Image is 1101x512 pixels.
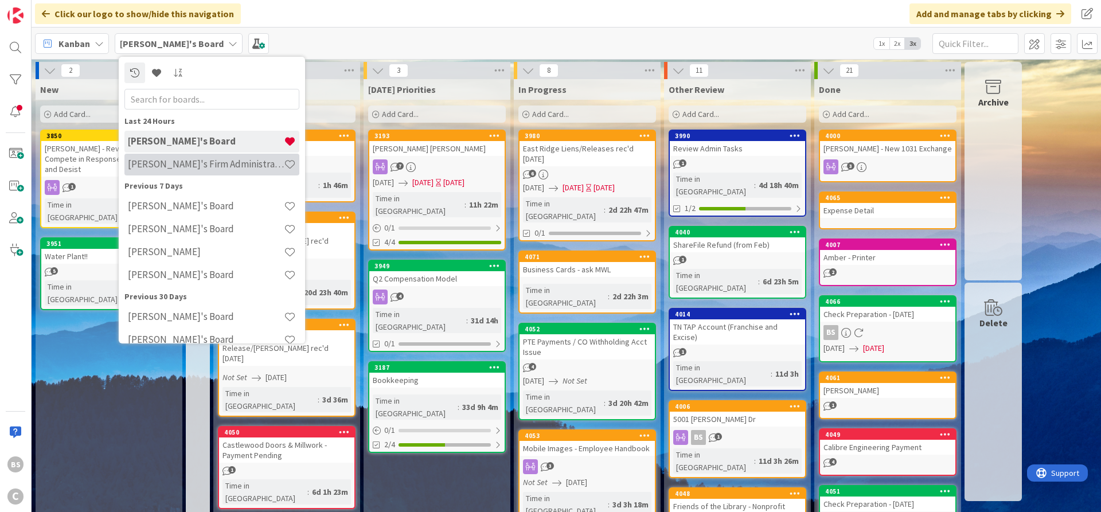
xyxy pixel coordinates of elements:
[679,348,686,355] span: 1
[520,262,655,277] div: Business Cards - ask MWL
[820,193,955,218] div: 4065Expense Detail
[222,387,318,412] div: Time in [GEOGRAPHIC_DATA]
[673,448,754,474] div: Time in [GEOGRAPHIC_DATA]
[670,237,805,252] div: ShareFile Refund (from Feb)
[128,158,284,170] h4: [PERSON_NAME]'s Firm Administration Board
[369,131,505,141] div: 3193
[301,286,351,299] div: 20d 23h 40m
[679,256,686,263] span: 1
[41,141,177,177] div: [PERSON_NAME] - Review of Non-Compete in Response to a Cease and Desist
[820,131,955,156] div: 4000[PERSON_NAME] - New 1031 Exchange
[124,115,299,127] div: Last 24 Hours
[820,193,955,203] div: 4065
[820,296,955,322] div: 4066Check Preparation - [DATE]
[219,437,354,463] div: Castlewood Doors & Millwork - Payment Pending
[120,38,224,49] b: [PERSON_NAME]'s Board
[368,84,436,95] span: Today's Priorities
[369,271,505,286] div: Q2 Compensation Model
[459,401,501,413] div: 33d 9h 4m
[40,84,58,95] span: New
[468,314,501,327] div: 31d 14h
[670,131,805,156] div: 3990Review Admin Tasks
[525,432,655,440] div: 4053
[373,177,394,189] span: [DATE]
[819,372,956,419] a: 4061[PERSON_NAME]
[50,267,58,275] span: 5
[670,227,805,237] div: 4040
[368,130,506,251] a: 3193[PERSON_NAME] [PERSON_NAME][DATE][DATE][DATE]Time in [GEOGRAPHIC_DATA]:11h 22m0/14/4
[534,227,545,239] span: 0/1
[819,84,841,95] span: Done
[979,316,1008,330] div: Delete
[820,141,955,156] div: [PERSON_NAME] - New 1031 Exchange
[222,479,307,505] div: Time in [GEOGRAPHIC_DATA]
[606,204,651,216] div: 2d 22h 47m
[128,269,284,280] h4: [PERSON_NAME]'s Board
[670,319,805,345] div: TN TAP Account (Franchise and Excise)
[606,397,651,409] div: 3d 20h 42m
[384,424,395,436] span: 0 / 1
[523,197,604,222] div: Time in [GEOGRAPHIC_DATA]
[670,131,805,141] div: 3990
[670,412,805,427] div: 5001 [PERSON_NAME] Dr
[566,476,587,488] span: [DATE]
[594,182,615,194] div: [DATE]
[670,309,805,345] div: 4014TN TAP Account (Franchise and Excise)
[819,295,956,362] a: 4066Check Preparation - [DATE]BS[DATE][DATE]
[128,311,284,322] h4: [PERSON_NAME]'s Board
[384,236,395,248] span: 4/4
[823,325,838,340] div: BS
[669,130,806,217] a: 3990Review Admin TasksTime in [GEOGRAPHIC_DATA]:4d 18h 40m1/2
[374,262,505,270] div: 3949
[525,132,655,140] div: 3980
[41,249,177,264] div: Water Plant!!
[675,402,805,411] div: 4006
[382,109,419,119] span: Add Card...
[520,252,655,262] div: 4071
[520,441,655,456] div: Mobile Images - Employee Handbook
[35,3,241,24] div: Click our logo to show/hide this navigation
[128,334,284,345] h4: [PERSON_NAME]'s Board
[389,64,408,77] span: 3
[307,486,309,498] span: :
[523,375,544,387] span: [DATE]
[820,373,955,383] div: 4061
[373,308,466,333] div: Time in [GEOGRAPHIC_DATA]
[670,401,805,427] div: 40065001 [PERSON_NAME] Dr
[41,131,177,177] div: 3850[PERSON_NAME] - Review of Non-Compete in Response to a Cease and Desist
[670,430,805,445] div: BS
[771,368,772,380] span: :
[458,401,459,413] span: :
[40,237,178,310] a: 3951Water Plant!!Time in [GEOGRAPHIC_DATA]:32d 17h 40m
[369,131,505,156] div: 3193[PERSON_NAME] [PERSON_NAME]
[563,376,587,386] i: Not Set
[61,64,80,77] span: 2
[374,132,505,140] div: 3193
[863,342,884,354] span: [DATE]
[610,290,651,303] div: 2d 22h 3m
[369,362,505,388] div: 3187Bookkeeping
[679,159,686,167] span: 1
[820,203,955,218] div: Expense Detail
[309,486,351,498] div: 6d 1h 23m
[689,64,709,77] span: 11
[369,221,505,235] div: 0/1
[529,363,536,370] span: 4
[7,456,24,472] div: BS
[820,440,955,455] div: Calibre Engineering Payment
[266,372,287,384] span: [DATE]
[673,173,754,198] div: Time in [GEOGRAPHIC_DATA]
[669,84,724,95] span: Other Review
[369,423,505,437] div: 0/1
[318,179,320,191] span: :
[529,170,536,177] span: 6
[520,324,655,359] div: 4052PTE Payments / CO Withholding Acct Issue
[320,179,351,191] div: 1h 46m
[670,488,805,499] div: 4048
[825,431,955,439] div: 4049
[682,109,719,119] span: Add Card...
[829,458,837,466] span: 4
[820,497,955,511] div: Check Preparation - [DATE]
[218,319,356,417] a: 4069[GEOGRAPHIC_DATA] Release/[PERSON_NAME] rec'd [DATE]Not Set[DATE]Time in [GEOGRAPHIC_DATA]:3d...
[675,132,805,140] div: 3990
